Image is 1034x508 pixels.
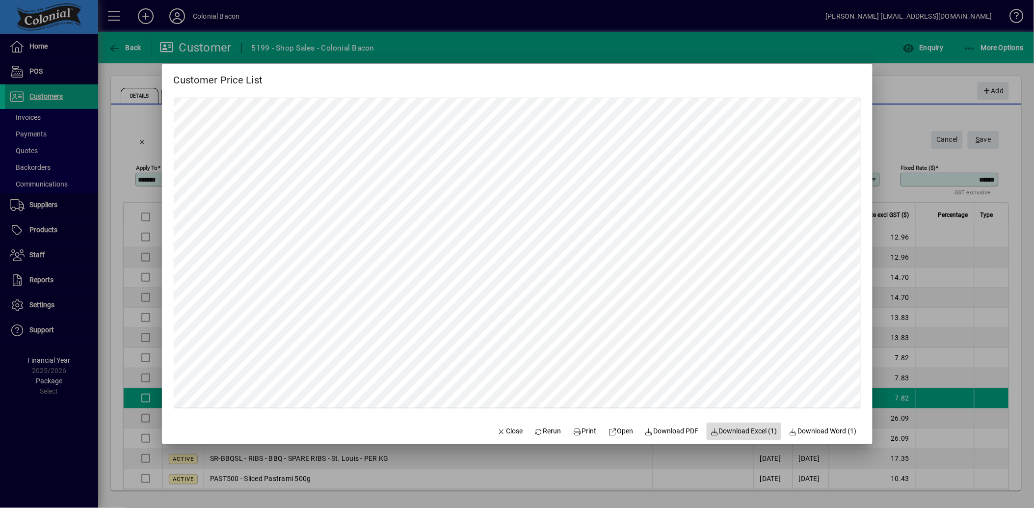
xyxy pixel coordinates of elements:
button: Download Word (1) [785,423,861,440]
span: Open [609,426,634,436]
span: Download Excel (1) [711,426,778,436]
button: Close [494,423,527,440]
span: Close [498,426,523,436]
span: Download PDF [645,426,699,436]
span: Download Word (1) [789,426,857,436]
a: Download PDF [641,423,703,440]
span: Rerun [534,426,561,436]
a: Open [605,423,637,440]
button: Print [569,423,601,440]
h2: Customer Price List [162,64,275,88]
button: Download Excel (1) [707,423,782,440]
span: Print [573,426,597,436]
